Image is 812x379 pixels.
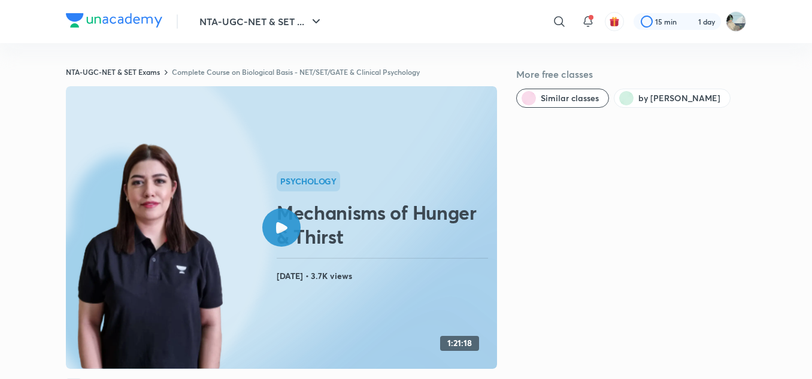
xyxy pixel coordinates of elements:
[541,92,599,104] span: Similar classes
[614,89,731,108] button: by Hafsa Malik
[192,10,331,34] button: NTA-UGC-NET & SET ...
[516,89,609,108] button: Similar classes
[66,67,160,77] a: NTA-UGC-NET & SET Exams
[726,11,746,32] img: Sanskrati Shresth
[684,16,696,28] img: streak
[447,338,472,348] h4: 1:21:18
[638,92,720,104] span: by Hafsa Malik
[609,16,620,27] img: avatar
[277,268,492,284] h4: [DATE] • 3.7K views
[605,12,624,31] button: avatar
[277,201,492,248] h2: Mechanisms of Hunger & Thirst
[516,67,746,81] h5: More free classes
[66,13,162,31] a: Company Logo
[66,13,162,28] img: Company Logo
[172,67,420,77] a: Complete Course on Biological Basis - NET/SET/GATE & Clinical Psychology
